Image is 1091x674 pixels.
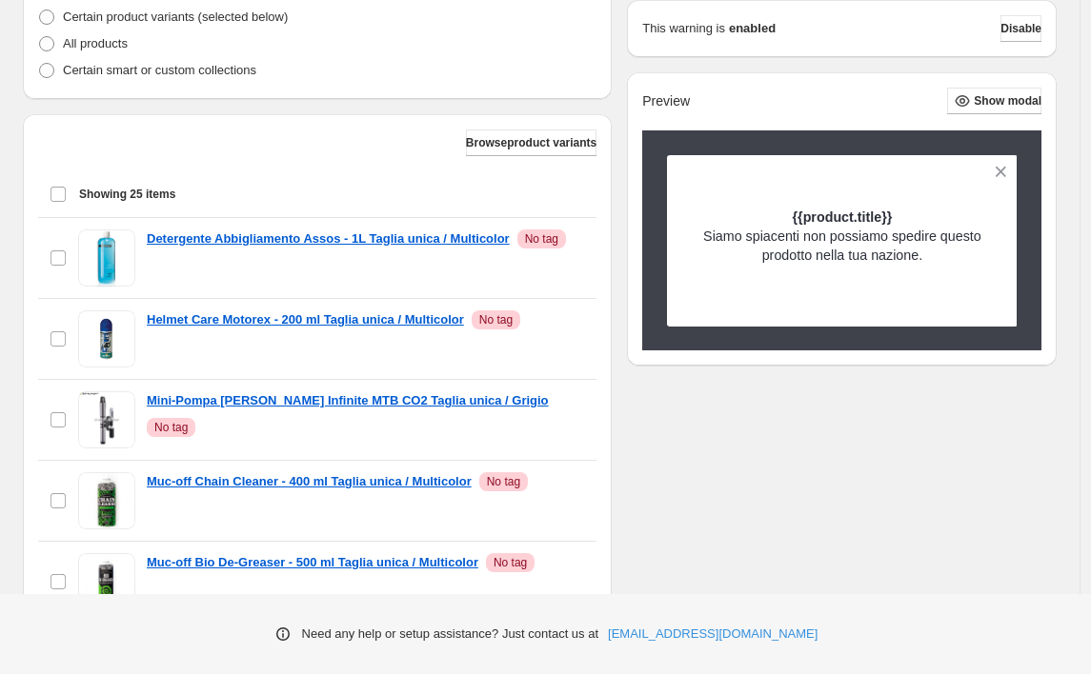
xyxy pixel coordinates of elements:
[487,474,520,489] span: No tag
[525,231,558,247] span: No tag
[1000,21,1041,36] span: Disable
[608,624,818,644] a: [EMAIL_ADDRESS][DOMAIN_NAME]
[78,472,135,529] img: Muc-off Chain Cleaner - 400 ml Taglia unica / Multicolor
[947,88,1041,114] button: Show modal
[700,227,984,265] p: Siamo spiacenti non possiamo spedire questo prodotto nella tua nazione.
[479,312,513,327] span: No tag
[78,553,135,610] img: Muc-off Bio De-Greaser - 500 ml Taglia unica / Multicolor
[78,229,135,287] img: Detergente Abbigliamento Assos - 1L Taglia unica / Multicolor
[154,420,188,435] span: No tag
[974,93,1041,109] span: Show modal
[147,553,478,572] a: Muc-off Bio De-Greaser - 500 ml Taglia unica / Multicolor
[729,19,776,38] strong: enabled
[147,472,472,491] a: Muc-off Chain Cleaner - 400 ml Taglia unica / Multicolor
[63,34,128,53] p: All products
[63,61,256,80] p: Certain smart or custom collections
[147,310,464,329] a: Helmet Care Motorex - 200 ml Taglia unica / Multicolor
[494,555,527,570] span: No tag
[147,229,510,248] a: Detergente Abbigliamento Assos - 1L Taglia unica / Multicolor
[466,135,596,150] span: Browse product variants
[79,187,175,202] span: Showing 25 items
[1000,15,1041,42] button: Disable
[642,93,690,109] h2: Preview
[642,19,725,38] p: This warning is
[78,310,135,367] img: Helmet Care Motorex - 200 ml Taglia unica / Multicolor
[147,391,549,410] a: Mini-Pompa [PERSON_NAME] Infinite MTB CO2 Taglia unica / Grigio
[78,391,135,448] img: Mini-Pompa Aria Birzman Infinite MTB CO2 Taglia unica / Grigio
[793,209,893,225] strong: {{product.title}}
[63,10,288,24] span: Certain product variants (selected below)
[466,129,596,156] button: Browseproduct variants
